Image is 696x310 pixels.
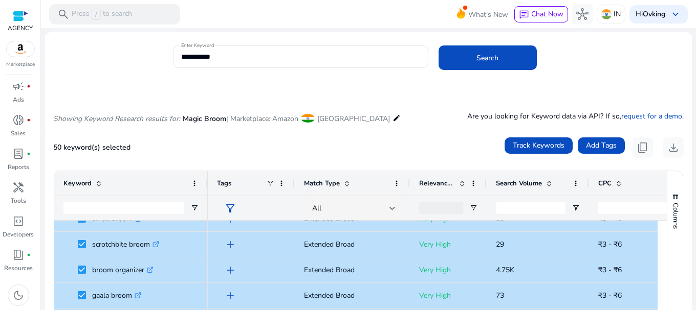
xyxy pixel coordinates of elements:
[190,204,199,212] button: Open Filter Menu
[12,289,25,301] span: dark_mode
[669,8,682,20] span: keyboard_arrow_down
[637,141,649,154] span: content_copy
[224,290,236,302] span: add
[304,259,401,280] p: Extended Broad
[13,95,24,104] p: Ads
[224,239,236,251] span: add
[63,202,184,214] input: Keyword Filter Input
[6,61,35,68] p: Marketplace
[419,234,477,255] p: Very High
[469,204,477,212] button: Open Filter Menu
[304,285,401,306] p: Extended Broad
[439,45,537,70] button: Search
[572,204,580,212] button: Open Filter Menu
[217,179,231,188] span: Tags
[12,80,25,92] span: campaign
[304,234,401,255] p: Extended Broad
[53,142,130,152] span: 50 keyword(s) selected
[224,264,236,276] span: add
[12,181,25,194] span: handyman
[8,23,33,33] p: AGENCY
[419,179,455,188] span: Relevance Score
[598,202,668,214] input: CPC Filter Input
[496,214,504,224] span: 10
[304,179,340,188] span: Match Type
[598,265,622,275] span: ₹3 - ₹6
[496,240,504,249] span: 29
[576,8,589,20] span: hub
[496,265,514,275] span: 4.75K
[578,137,625,154] button: Add Tags
[92,9,101,20] span: /
[531,9,563,19] span: Chat Now
[643,9,665,19] b: Ovking
[27,253,31,257] span: fiber_manual_record
[92,285,141,306] p: gaala broom
[11,129,26,138] p: Sales
[27,118,31,122] span: fiber_manual_record
[598,179,612,188] span: CPC
[393,112,401,124] mat-icon: edit
[468,6,508,23] span: What's New
[72,9,132,20] p: Press to search
[27,152,31,156] span: fiber_manual_record
[224,202,236,214] span: filter_alt
[419,259,477,280] p: Very High
[496,202,565,214] input: Search Volume Filter Input
[633,137,653,158] button: content_copy
[12,215,25,227] span: code_blocks
[11,196,26,205] p: Tools
[317,114,390,124] span: [GEOGRAPHIC_DATA]
[572,4,593,25] button: hub
[63,179,92,188] span: Keyword
[53,114,180,124] i: Showing Keyword Research results for:
[12,249,25,261] span: book_4
[598,240,622,249] span: ₹3 - ₹6
[663,137,684,158] button: download
[514,6,568,22] button: chatChat Now
[636,11,665,18] p: Hi
[505,137,573,154] button: Track Keywords
[224,213,236,225] span: add
[598,291,622,300] span: ₹3 - ₹6
[496,179,542,188] span: Search Volume
[519,10,529,20] span: chat
[12,148,25,160] span: lab_profile
[8,162,29,172] p: Reports
[496,291,504,300] span: 73
[586,140,617,151] span: Add Tags
[92,234,159,255] p: scrotchbite broom
[12,114,25,126] span: donut_small
[513,140,564,151] span: Track Keywords
[671,203,680,229] span: Columns
[614,5,621,23] p: IN
[667,141,680,154] span: download
[27,84,31,88] span: fiber_manual_record
[601,9,612,19] img: in.svg
[181,42,214,49] mat-label: Enter Keyword
[226,114,298,124] span: | Marketplace: Amazon
[476,53,498,63] span: Search
[467,111,684,122] p: Are you looking for Keyword data via API? If so, .
[3,230,34,239] p: Developers
[312,203,321,213] span: All
[183,114,226,124] span: Magic Broom
[7,41,34,57] img: amazon.svg
[92,259,154,280] p: broom organizer
[419,285,477,306] p: Very High
[621,111,682,121] a: request for a demo
[57,8,70,20] span: search
[4,264,33,273] p: Resources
